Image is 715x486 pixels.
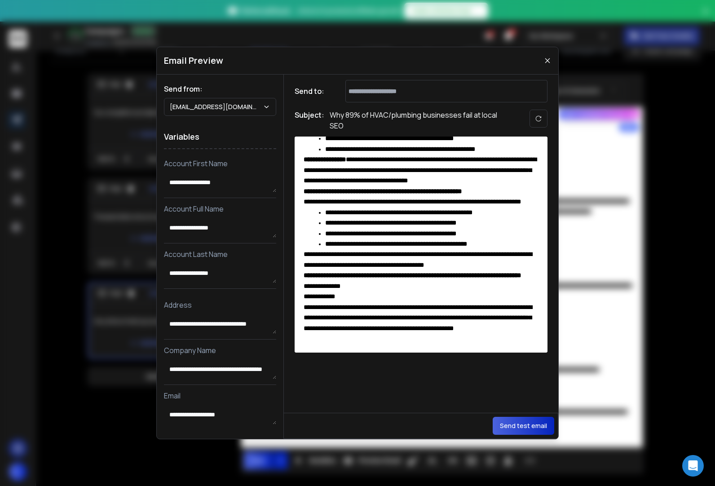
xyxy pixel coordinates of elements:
p: Address [164,300,276,310]
p: Account Full Name [164,203,276,214]
p: Company Name [164,345,276,356]
p: Email [164,390,276,401]
p: Account Last Name [164,249,276,260]
h1: Variables [164,125,276,149]
h1: Send to: [295,86,331,97]
p: [EMAIL_ADDRESS][DOMAIN_NAME] [170,102,263,111]
p: Account First Name [164,158,276,169]
div: Open Intercom Messenger [682,455,704,477]
h1: Subject: [295,110,324,131]
p: Why 89% of HVAC/plumbing businesses fail at local SEO [330,110,509,131]
h1: Send from: [164,84,276,94]
button: Send test email [493,417,554,435]
h1: Email Preview [164,54,223,67]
